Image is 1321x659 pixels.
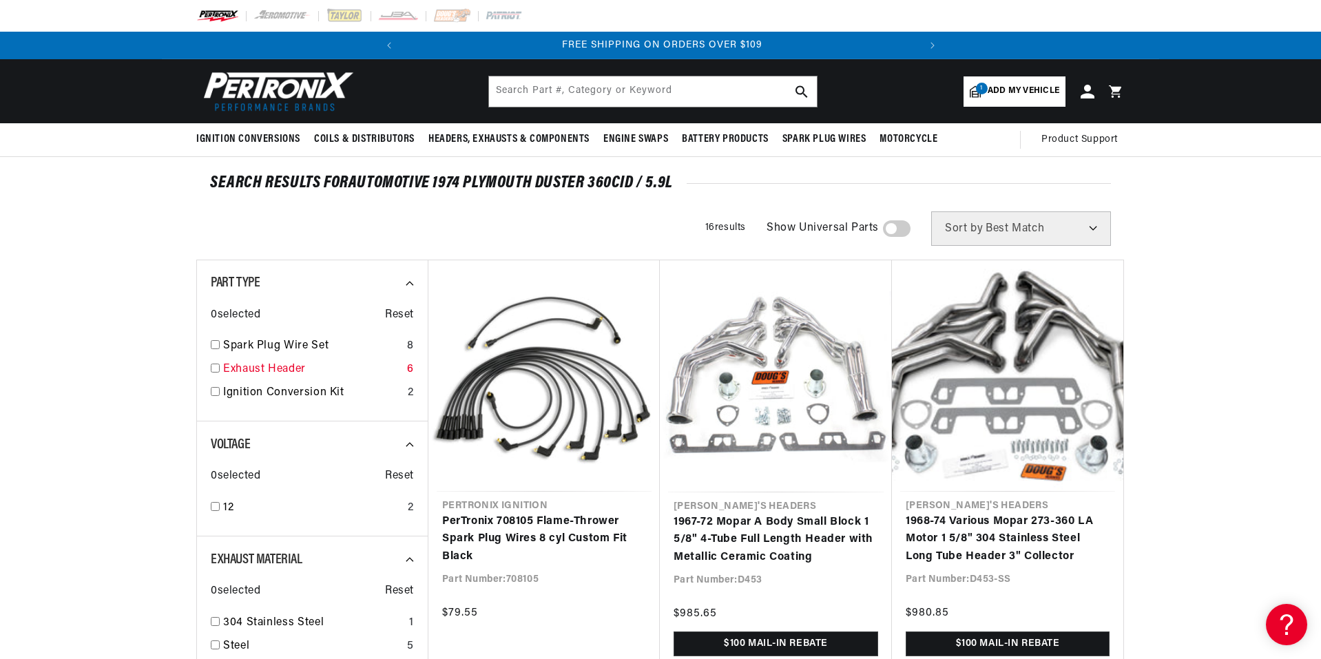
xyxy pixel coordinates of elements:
[211,468,260,485] span: 0 selected
[223,384,402,402] a: Ignition Conversion Kit
[931,211,1111,246] select: Sort by
[223,361,402,379] a: Exhaust Header
[675,123,776,156] summary: Battery Products
[196,132,300,147] span: Ignition Conversions
[385,583,414,600] span: Reset
[674,514,878,567] a: 1967-72 Mopar A Body Small Block 1 5/8" 4-Tube Full Length Header with Metallic Ceramic Coating
[404,38,920,53] div: 2 of 2
[223,337,402,355] a: Spark Plug Wire Set
[1041,132,1118,147] span: Product Support
[407,361,414,379] div: 6
[705,222,746,233] span: 16 results
[211,583,260,600] span: 0 selected
[767,220,879,238] span: Show Universal Parts
[307,123,422,156] summary: Coils & Distributors
[409,614,414,632] div: 1
[223,638,402,656] a: Steel
[223,499,402,517] a: 12
[880,132,937,147] span: Motorcycle
[988,85,1059,98] span: Add my vehicle
[408,499,414,517] div: 2
[596,123,675,156] summary: Engine Swaps
[562,40,762,50] span: FREE SHIPPING ON ORDERS OVER $109
[787,76,817,107] button: search button
[428,132,590,147] span: Headers, Exhausts & Components
[196,67,355,115] img: Pertronix
[782,132,866,147] span: Spark Plug Wires
[196,123,307,156] summary: Ignition Conversions
[964,76,1065,107] a: 1Add my vehicle
[489,76,817,107] input: Search Part #, Category or Keyword
[442,513,646,566] a: PerTronix 708105 Flame-Thrower Spark Plug Wires 8 cyl Custom Fit Black
[408,384,414,402] div: 2
[375,32,403,59] button: Translation missing: en.sections.announcements.previous_announcement
[211,438,250,452] span: Voltage
[407,638,414,656] div: 5
[404,38,920,53] div: Announcement
[407,337,414,355] div: 8
[1041,123,1125,156] summary: Product Support
[210,176,1111,190] div: SEARCH RESULTS FOR Automotive 1974 Plymouth Duster 360cid / 5.9L
[919,32,946,59] button: Translation missing: en.sections.announcements.next_announcement
[385,468,414,485] span: Reset
[873,123,944,156] summary: Motorcycle
[976,83,988,94] span: 1
[162,32,1159,59] slideshow-component: Translation missing: en.sections.announcements.announcement_bar
[314,132,415,147] span: Coils & Distributors
[211,306,260,324] span: 0 selected
[422,123,596,156] summary: Headers, Exhausts & Components
[603,132,668,147] span: Engine Swaps
[776,123,873,156] summary: Spark Plug Wires
[385,306,414,324] span: Reset
[906,513,1110,566] a: 1968-74 Various Mopar 273-360 LA Motor 1 5/8" 304 Stainless Steel Long Tube Header 3" Collector
[682,132,769,147] span: Battery Products
[945,223,983,234] span: Sort by
[223,614,404,632] a: 304 Stainless Steel
[211,276,260,290] span: Part Type
[211,553,302,567] span: Exhaust Material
